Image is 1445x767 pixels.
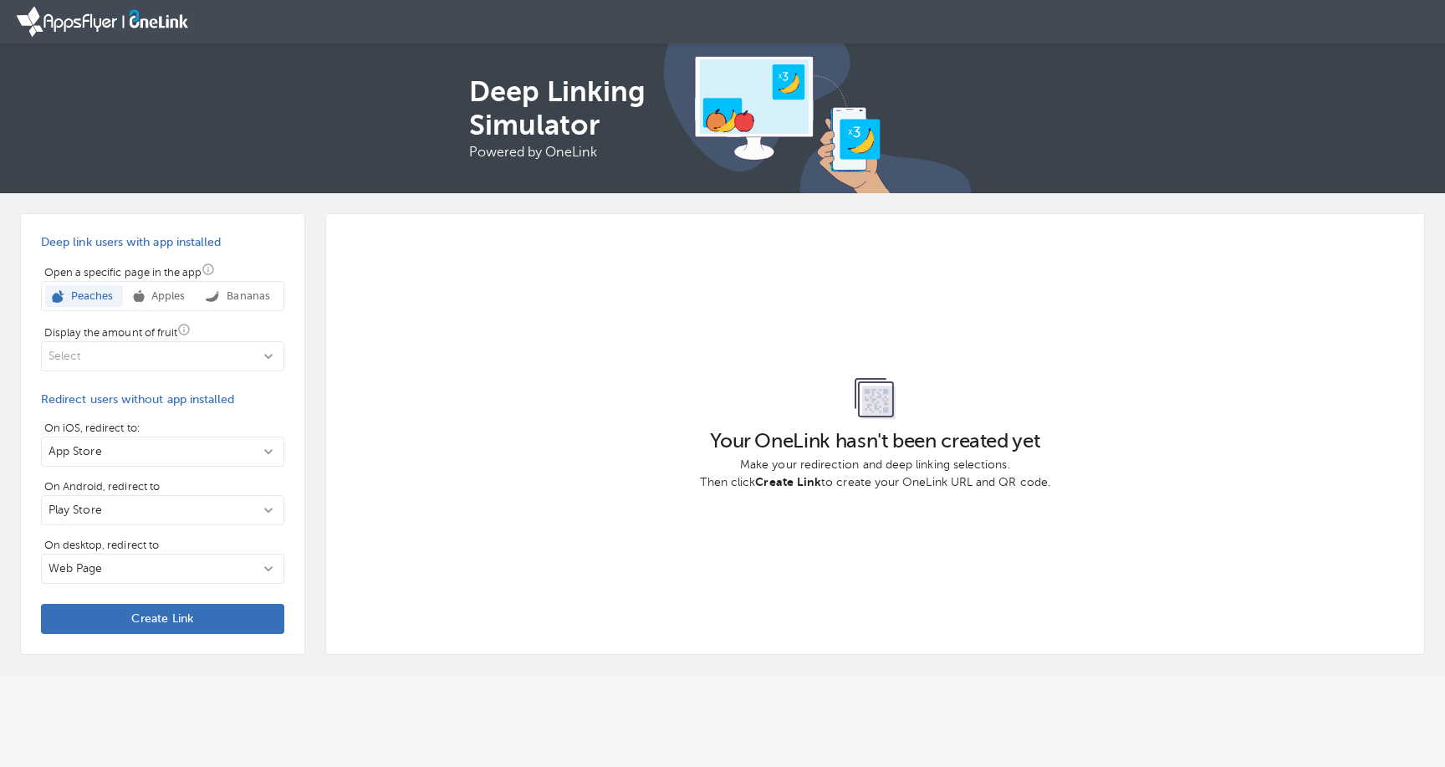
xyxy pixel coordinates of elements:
[64,288,113,304] p: Peaches
[41,495,284,525] button: On Android, redirect to
[41,537,284,554] p: On desktop, redirect to
[45,285,123,307] button: Peaches
[469,142,657,162] h6: Powered by OneLink
[41,478,284,495] p: On Android, redirect to
[710,430,1039,453] h1: Your OneLink hasn't been created yet
[41,604,284,634] button: Create Link
[197,285,279,307] button: Bananas
[49,502,257,519] p: Play Store
[41,341,284,371] button: [object Object]
[41,437,284,467] button: On iOS, redirect to:
[49,443,257,460] p: App Store
[41,554,284,584] button: On desktop, redirect to
[145,288,185,304] p: Apples
[41,234,284,251] p: Deep link users with app installed
[755,475,821,488] b: Create Link
[700,457,1050,491] p: Make your redirection and deep linking selections. Then click to create your OneLink URL and QR c...
[125,285,195,307] button: Apples
[220,288,269,304] p: Bananas
[469,75,657,142] h4: Deep Linking Simulator
[41,420,284,437] p: On iOS, redirect to:
[49,560,257,577] p: Web Page
[49,348,257,365] p: Select
[54,611,271,627] span: Create Link
[41,263,284,281] p: Open a specific page in the app
[41,323,284,341] p: Display the amount of fruit
[41,391,284,408] p: Redirect users without app installed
